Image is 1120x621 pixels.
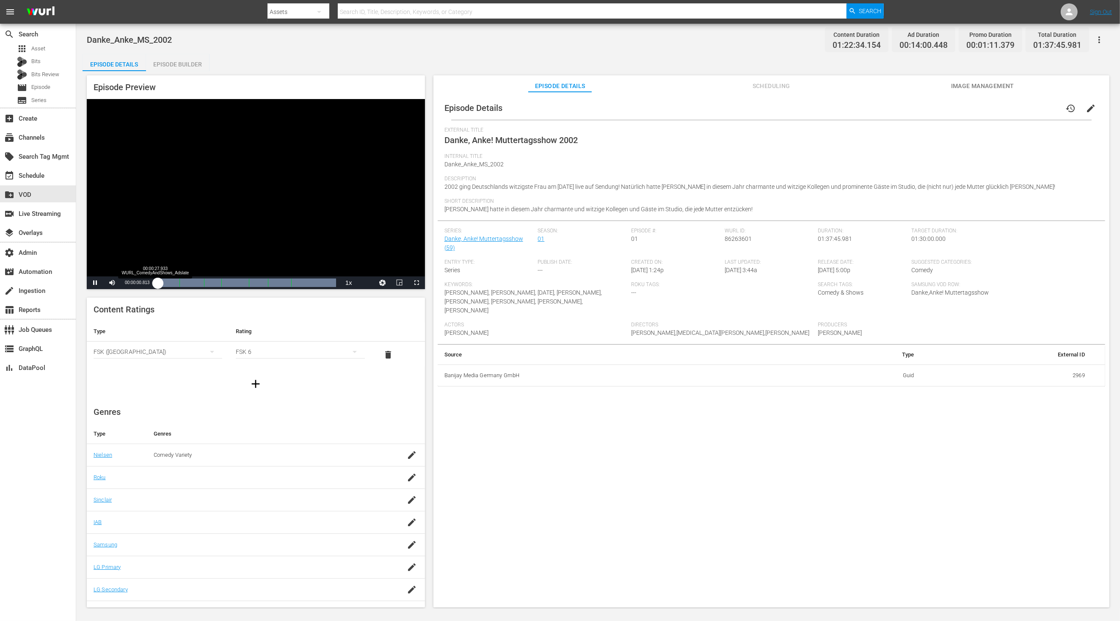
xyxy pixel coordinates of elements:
span: Release Date: [818,259,907,266]
span: Asset [17,44,27,54]
span: Suggested Categories: [911,259,1094,266]
div: Bits Review [17,69,27,80]
span: [PERSON_NAME],[MEDICAL_DATA][PERSON_NAME],[PERSON_NAME] [631,329,809,336]
span: Live Streaming [4,209,14,219]
span: Directors [631,322,814,328]
span: Scheduling [739,81,803,91]
span: edit [1086,103,1096,113]
div: Promo Duration [966,29,1015,41]
a: Sinclair [94,497,112,503]
th: External ID [921,345,1092,365]
span: Series [31,96,47,105]
span: Comedy & Shows [818,289,863,296]
button: Episode Details [83,54,146,71]
th: Source [438,345,813,365]
span: Episode Details [444,103,502,113]
span: Description [444,176,1094,182]
span: Internal Title [444,153,1094,160]
table: simple table [438,345,1105,387]
a: Roku [94,474,106,480]
span: Danke,Anke! Muttertagsshow [911,289,989,296]
div: Content Duration [833,29,881,41]
span: --- [538,267,543,273]
a: 01 [538,235,544,242]
span: Search Tag Mgmt [4,152,14,162]
span: Producers [818,322,1000,328]
span: Reports [4,305,14,315]
span: 00:14:00.448 [899,41,948,50]
span: [DATE] 1:24p [631,267,664,273]
span: GraphQL [4,344,14,354]
td: Guid [812,364,921,386]
span: Bits Review [31,70,59,79]
button: Episode Builder [146,54,210,71]
th: Type [812,345,921,365]
button: history [1060,98,1081,119]
div: Progress Bar [158,279,336,287]
span: Wurl ID: [725,228,814,235]
span: Episode #: [631,228,720,235]
span: Channels [4,132,14,143]
div: Episode Builder [146,54,210,75]
span: Entry Type: [444,259,534,266]
span: Danke, Anke! Muttertagsshow 2002 [444,135,578,145]
th: Type [87,321,229,342]
span: Job Queues [4,325,14,335]
span: --- [631,289,636,296]
a: LG Primary [94,564,121,570]
span: Admin [4,248,14,258]
span: Samsung VOD Row: [911,282,1001,288]
div: Ad Duration [899,29,948,41]
th: Genres [147,424,388,444]
button: Mute [104,276,121,289]
a: Sign Out [1090,8,1112,15]
button: Fullscreen [408,276,425,289]
span: delete [383,350,394,360]
span: Create [4,113,14,124]
div: FSK 6 [236,340,364,364]
img: ans4CAIJ8jUAAAAAAAAAAAAAAAAAAAAAAAAgQb4GAAAAAAAAAAAAAAAAAAAAAAAAJMjXAAAAAAAAAAAAAAAAAAAAAAAAgAT5G... [20,2,61,22]
span: External Title [444,127,1094,134]
a: IAB [94,519,102,525]
span: Short Description [444,198,1094,205]
span: Comedy [911,267,933,273]
span: DataPool [4,363,14,373]
span: Duration: [818,228,907,235]
span: history [1065,103,1076,113]
div: FSK ([GEOGRAPHIC_DATA]) [94,340,222,364]
span: [DATE] 5:00p [818,267,850,273]
span: Last Updated: [725,259,814,266]
th: Banijay Media Germany GmbH [438,364,813,386]
span: Series [17,95,27,105]
span: Search [859,3,881,19]
span: VOD [4,190,14,200]
span: 00:01:11.379 [966,41,1015,50]
span: Search Tags: [818,282,907,288]
span: Search [4,29,14,39]
button: Search [847,3,884,19]
span: Automation [4,267,14,277]
div: Bits [17,57,27,67]
a: Samsung [94,541,117,548]
div: Episode Details [83,54,146,75]
span: 01:37:45.981 [1033,41,1081,50]
span: Overlays [4,228,14,238]
span: 01:22:34.154 [833,41,881,50]
span: Bits [31,57,41,66]
button: Pause [87,276,104,289]
a: Nielsen [94,452,112,458]
span: 2002 ging Deutschlands witzigste Frau am [DATE] live auf Sendung! Natürlich hatte [PERSON_NAME] i... [444,183,1056,190]
span: menu [5,7,15,17]
button: delete [378,345,399,365]
td: 2969 [921,364,1092,386]
span: [DATE] 3:44a [725,267,757,273]
span: [PERSON_NAME] hatte in diesem Jahr charmante und witzige Kollegen und Gäste im Studio, die jede M... [444,206,753,213]
div: Total Duration [1033,29,1081,41]
span: Roku Tags: [631,282,814,288]
span: Content Ratings [94,304,154,315]
span: Actors [444,322,627,328]
span: Episode [17,83,27,93]
span: Danke_Anke_MS_2002 [87,35,172,45]
span: Episode Preview [94,82,156,92]
span: Ingestion [4,286,14,296]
